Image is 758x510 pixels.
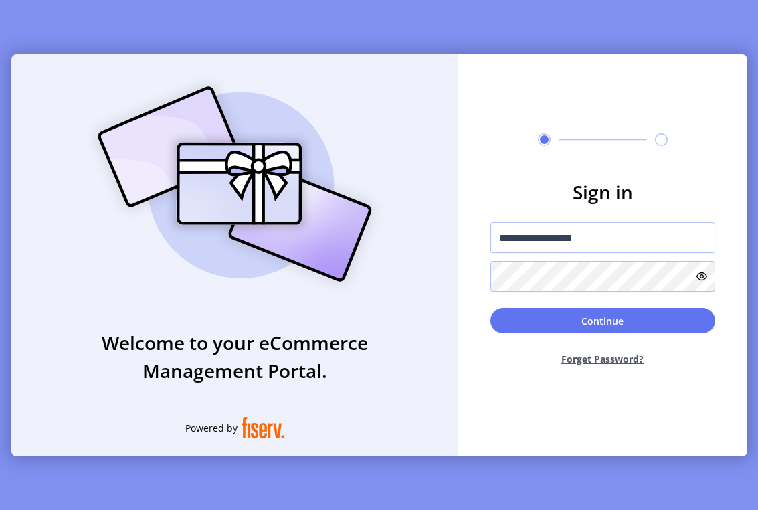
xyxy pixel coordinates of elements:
[11,329,458,385] h3: Welcome to your eCommerce Management Portal.
[185,421,238,435] span: Powered by
[490,178,715,206] h3: Sign in
[490,308,715,333] button: Continue
[78,72,392,296] img: card_Illustration.svg
[490,341,715,377] button: Forget Password?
